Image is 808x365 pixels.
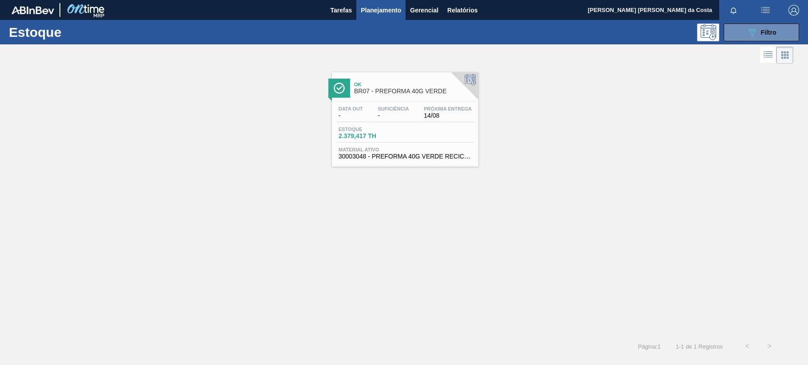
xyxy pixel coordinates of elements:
[724,24,799,41] button: Filtro
[378,106,409,111] span: Suficiência
[788,5,799,16] img: Logout
[776,47,793,63] div: Visão em Cards
[424,112,472,119] span: 14/08
[325,66,483,167] a: ÍconeOkBR07 - PREFORMA 40G VERDEData out-Suficiência-Próxima Entrega14/08Estoque2.379,417 THMater...
[330,5,352,16] span: Tarefas
[339,147,472,152] span: Material ativo
[447,5,477,16] span: Relatórios
[339,153,472,160] span: 30003048 - PREFORMA 40G VERDE RECICLADA
[761,29,776,36] span: Filtro
[638,343,661,350] span: Página : 1
[719,4,748,16] button: Notificações
[361,5,401,16] span: Planejamento
[339,133,401,139] span: 2.379,417 TH
[760,47,776,63] div: Visão em Lista
[354,82,474,87] span: Ok
[334,83,345,94] img: Ícone
[378,112,409,119] span: -
[736,335,758,357] button: <
[12,6,54,14] img: TNhmsLtSVTkK8tSr43FrP2fwEKptu5GPRR3wAAAABJRU5ErkJggg==
[339,112,363,119] span: -
[410,5,438,16] span: Gerencial
[697,24,719,41] div: Pogramando: nenhum usuário selecionado
[354,88,474,95] span: BR07 - PREFORMA 40G VERDE
[9,27,140,37] h1: Estoque
[339,106,363,111] span: Data out
[674,343,723,350] span: 1 - 1 de 1 Registros
[758,335,780,357] button: >
[424,106,472,111] span: Próxima Entrega
[760,5,771,16] img: userActions
[339,127,401,132] span: Estoque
